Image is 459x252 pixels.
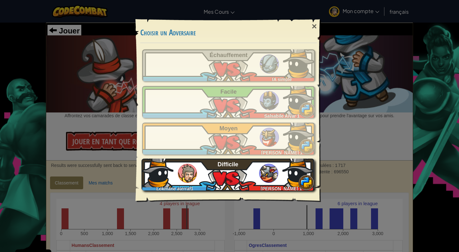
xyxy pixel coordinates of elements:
h3: Choisir un Adversaire [140,28,317,37]
span: Facile [221,89,237,95]
img: ogres_ladder_easy.png [260,91,279,110]
img: ogres_ladder_tutorial.png [260,54,279,74]
div: × [307,17,322,36]
a: Salsabile Aiyar 1 [142,86,315,118]
img: wA8OwgAAAAZJREFUAwDUVRi0OzRGNwAAAABJRU5ErkJggg== [283,46,315,78]
span: [PERSON_NAME] 1 [261,150,302,155]
span: [PERSON_NAME] 1 [261,186,302,191]
span: Échauffement [210,52,248,58]
img: wA8OwgAAAAZJREFUAwDUVRi0OzRGNwAAAABJRU5ErkJggg== [283,83,315,115]
img: wA8OwgAAAAZJREFUAwDUVRi0OzRGNwAAAABJRU5ErkJggg== [142,155,173,187]
span: Lokmane ajerraf1 [156,186,193,191]
span: Difficile [218,161,238,168]
a: IA simple [142,49,315,81]
img: wA8OwgAAAAZJREFUAwDUVRi0OzRGNwAAAABJRU5ErkJggg== [282,155,314,187]
img: ogres_ladder_hard.png [259,164,278,183]
img: ogres_ladder_medium.png [260,128,279,147]
a: [PERSON_NAME] 1 [142,123,315,155]
span: Salsabile Aiyar 1 [264,113,300,119]
a: Lokmane ajerraf1[PERSON_NAME] 1 [142,159,315,191]
img: humans_ladder_hard.png [178,164,197,183]
span: Moyen [220,125,238,132]
span: IA simple [272,77,292,82]
img: wA8OwgAAAAZJREFUAwDUVRi0OzRGNwAAAABJRU5ErkJggg== [283,119,315,151]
